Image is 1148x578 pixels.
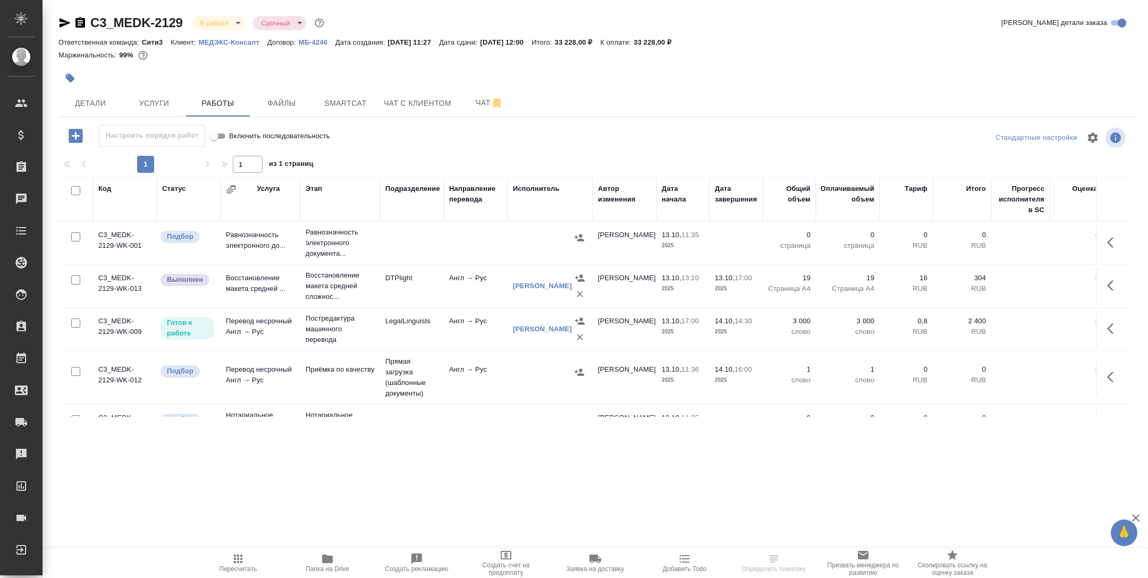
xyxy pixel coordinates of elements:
p: 11:35 [681,414,699,422]
span: Включить последовательность [229,131,330,141]
button: Удалить [572,286,588,302]
td: [PERSON_NAME] [593,224,656,262]
a: C3_MEDK-2129 [90,15,183,30]
p: 1 [768,364,811,375]
div: Автор изменения [598,183,651,205]
div: Дата завершения [715,183,757,205]
td: Перевод несрочный Англ → Рус [221,311,300,348]
a: [PERSON_NAME] [513,282,572,290]
a: - [1095,231,1098,239]
button: Заявка на доставку [551,548,640,578]
td: LegalLinguists [380,311,444,348]
a: [PERSON_NAME] [513,325,572,333]
span: 🙏 [1115,522,1133,544]
p: 13:10 [681,274,699,282]
td: Англ → Рус [444,311,508,348]
p: слово [768,375,811,386]
a: - [1095,414,1098,422]
div: Статус [162,183,186,194]
div: Услуга [257,183,280,194]
span: Заявка на доставку [567,565,624,573]
button: Добавить тэг [58,66,82,90]
p: Выполнен [167,274,203,285]
p: 2025 [715,283,757,294]
span: Создать счет на предоплату [468,562,544,576]
p: Постредактура машинного перевода [306,313,375,345]
span: Определить тематику [741,565,806,573]
p: Восстановление макета средней сложнос... [306,270,375,302]
button: Назначить [571,413,587,429]
p: Договор: [267,38,299,46]
p: Страница А4 [821,283,874,294]
p: Подбор [167,366,193,376]
button: Здесь прячутся важные кнопки [1101,273,1126,298]
p: 0 [885,413,927,423]
div: Можно подбирать исполнителей [159,230,215,244]
div: Итого [966,183,986,194]
p: 16 [885,273,927,283]
p: 2 400 [938,316,986,326]
p: Клиент: [171,38,198,46]
p: RUB [938,283,986,294]
a: - [1095,365,1098,373]
p: 0 [885,230,927,240]
span: Посмотреть информацию [1105,128,1128,148]
td: Равнозначность электронного до... [221,224,300,262]
p: слово [768,326,811,337]
button: Здесь прячутся важные кнопки [1101,316,1126,341]
button: Доп статусы указывают на важность/срочность заказа [313,16,326,30]
span: Добавить Todo [663,565,706,573]
a: МЕДЭКС-Консалт [199,37,267,46]
div: Направление перевода [449,183,502,205]
td: [PERSON_NAME] [593,359,656,396]
p: 0 [821,413,874,423]
svg: Отписаться [491,97,503,110]
p: К оплате: [601,38,634,46]
button: Скопировать ссылку [74,16,87,29]
span: Чат с клиентом [384,97,451,110]
p: Страница А4 [768,283,811,294]
span: Создать рекламацию [385,565,449,573]
span: Настроить таблицу [1080,125,1105,150]
td: [PERSON_NAME] [593,311,656,348]
p: 13.10, [662,365,681,373]
p: 33 228,00 ₽ [555,38,601,46]
button: Назначить [571,364,587,380]
span: Папка на Drive [306,565,349,573]
p: Подбор [167,414,193,425]
button: Срочный [258,19,293,28]
div: split button [993,130,1080,146]
span: Детали [65,97,116,110]
button: Определить тематику [729,548,818,578]
p: RUB [885,326,927,337]
div: Тариф [905,183,927,194]
p: RUB [885,240,927,251]
p: 99% [119,51,136,59]
p: страница [768,240,811,251]
p: Сити3 [142,38,171,46]
p: 16:00 [735,365,752,373]
td: Перевод несрочный Англ → Рус [221,359,300,396]
p: 14:30 [735,317,752,325]
p: 1 [821,364,874,375]
p: 0 [768,230,811,240]
a: - [1095,317,1098,325]
button: В работе [197,19,232,28]
p: Дата сдачи: [439,38,480,46]
p: Равнозначность электронного документа... [306,227,375,259]
p: 11:36 [681,365,699,373]
button: Призвать менеджера по развитию [818,548,908,578]
p: 2025 [662,283,704,294]
p: 11:35 [681,231,699,239]
p: слово [821,375,874,386]
p: RUB [938,375,986,386]
p: 0 [885,364,927,375]
button: Пересчитать [193,548,283,578]
div: Дата начала [662,183,704,205]
div: Исполнитель завершил работу [159,273,215,287]
button: Назначить [572,270,588,286]
p: 2025 [715,375,757,386]
p: 14.10, [715,317,735,325]
p: 3 000 [821,316,874,326]
p: 13.10, [715,274,735,282]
